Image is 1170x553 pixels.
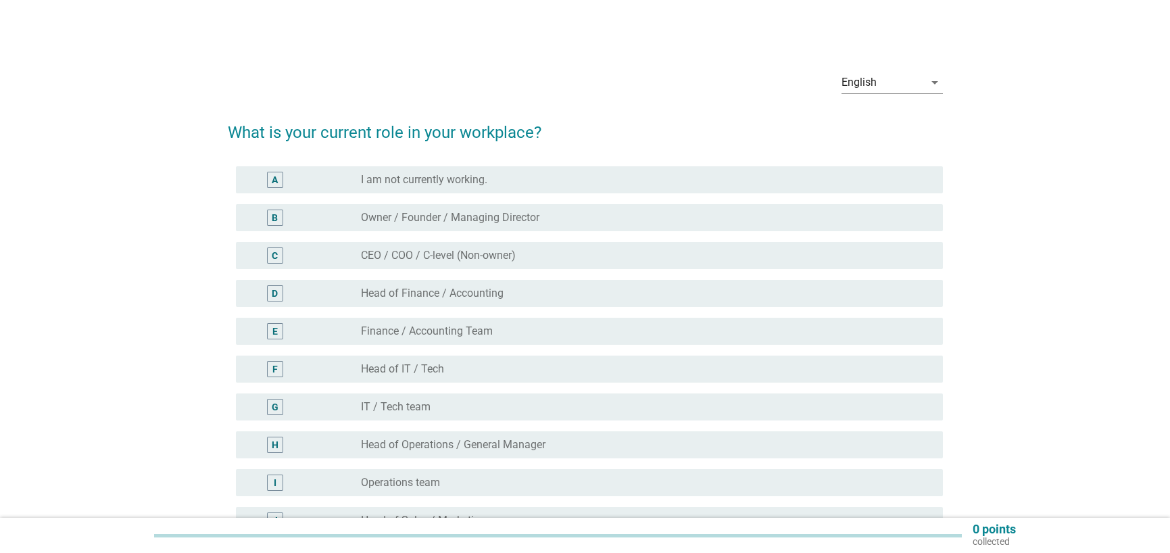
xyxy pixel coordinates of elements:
label: Head of Sales / Marketing [361,514,486,527]
div: English [842,76,877,89]
div: A [272,173,278,187]
div: C [272,249,278,263]
div: I [274,476,276,490]
i: arrow_drop_down [927,74,943,91]
label: IT / Tech team [361,400,431,414]
p: collected [973,535,1016,548]
div: F [272,362,278,377]
label: Head of Finance / Accounting [361,287,504,300]
h2: What is your current role in your workplace? [228,107,943,145]
div: D [272,287,278,301]
div: B [272,211,278,225]
label: Finance / Accounting Team [361,324,493,338]
label: CEO / COO / C-level (Non-owner) [361,249,516,262]
div: H [272,438,278,452]
label: Head of Operations / General Manager [361,438,545,452]
p: 0 points [973,523,1016,535]
label: I am not currently working. [361,173,487,187]
label: Owner / Founder / Managing Director [361,211,539,224]
label: Head of IT / Tech [361,362,444,376]
div: J [272,514,278,528]
div: E [272,324,278,339]
div: G [272,400,278,414]
label: Operations team [361,476,440,489]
